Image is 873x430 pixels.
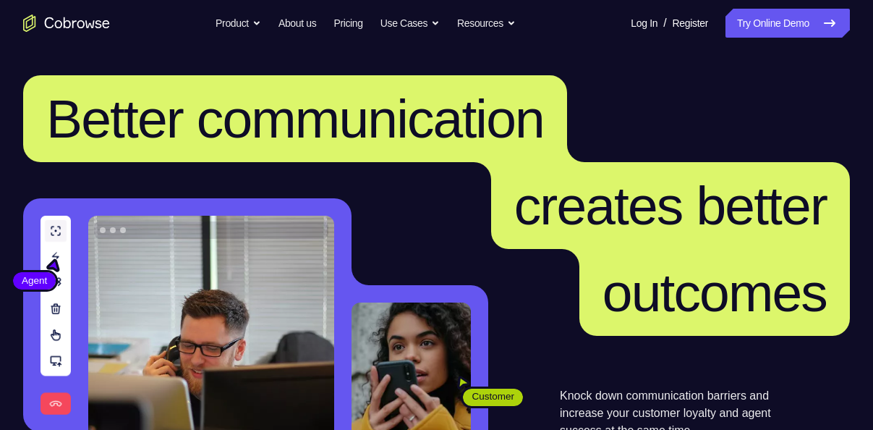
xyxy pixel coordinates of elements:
[46,88,544,149] span: Better communication
[631,9,657,38] a: Log In
[663,14,666,32] span: /
[216,9,261,38] button: Product
[673,9,708,38] a: Register
[278,9,316,38] a: About us
[380,9,440,38] button: Use Cases
[333,9,362,38] a: Pricing
[602,262,827,323] span: outcomes
[514,175,827,236] span: creates better
[23,14,110,32] a: Go to the home page
[457,9,516,38] button: Resources
[725,9,850,38] a: Try Online Demo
